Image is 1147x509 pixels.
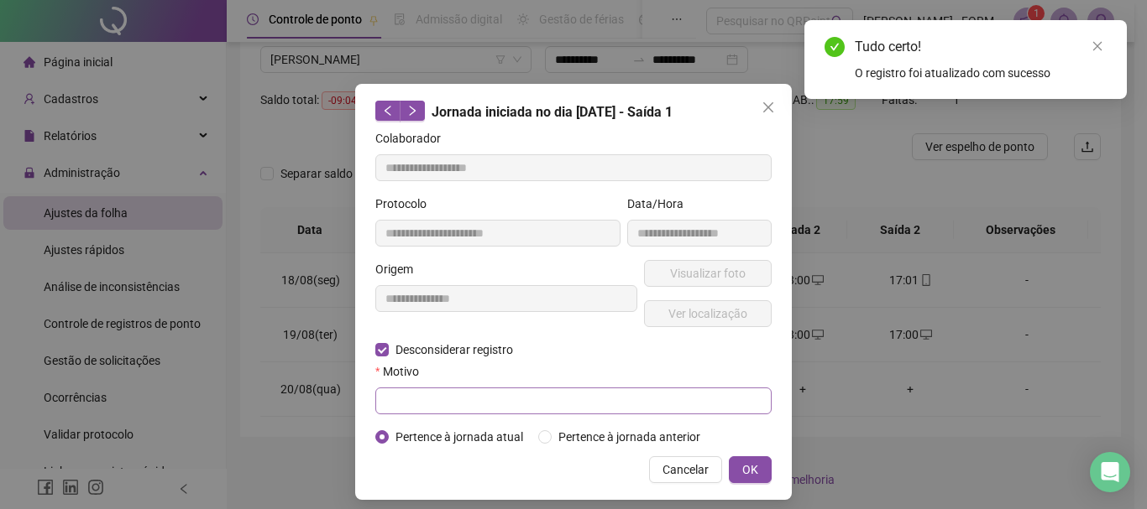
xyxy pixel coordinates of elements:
button: Cancelar [649,456,722,483]
div: Tudo certo! [855,37,1107,57]
button: Ver localização [644,300,772,327]
button: Close [755,94,782,121]
label: Protocolo [375,195,437,213]
button: Visualizar foto [644,260,772,287]
div: Jornada iniciada no dia [DATE] - Saída 1 [375,101,772,122]
button: OK [729,456,772,483]
a: Close [1088,37,1107,55]
span: close [762,101,775,114]
label: Data/Hora [627,195,694,213]
label: Colaborador [375,129,452,148]
div: O registro foi atualizado com sucesso [855,64,1107,82]
span: OK [742,460,758,479]
span: Pertence à jornada atual [389,428,530,446]
button: left [375,101,401,121]
span: left [382,105,394,117]
label: Origem [375,260,424,278]
div: Open Intercom Messenger [1090,452,1130,492]
label: Motivo [375,362,430,381]
span: Desconsiderar registro [389,340,520,359]
span: close [1092,40,1103,52]
button: right [400,101,425,121]
span: check-circle [825,37,845,57]
span: Pertence à jornada anterior [552,428,707,446]
span: Cancelar [663,460,709,479]
span: right [406,105,418,117]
